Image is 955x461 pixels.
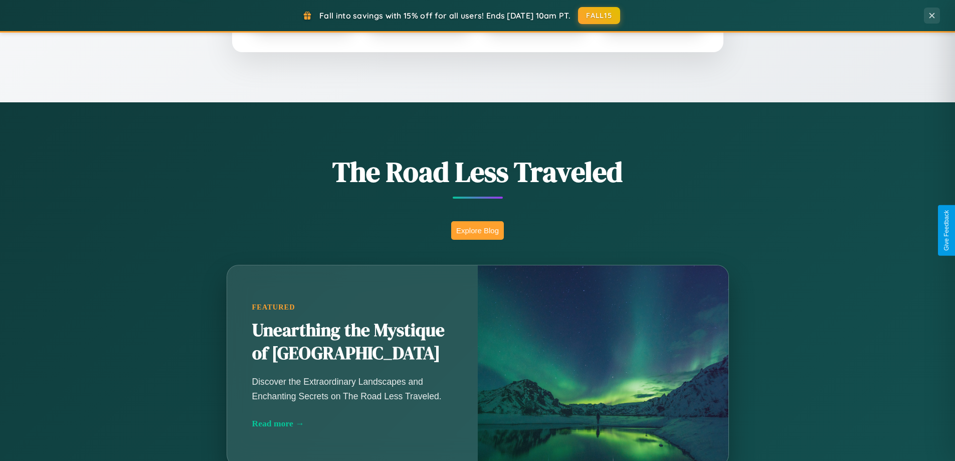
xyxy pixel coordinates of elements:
h2: Unearthing the Mystique of [GEOGRAPHIC_DATA] [252,319,453,365]
p: Discover the Extraordinary Landscapes and Enchanting Secrets on The Road Less Traveled. [252,375,453,403]
div: Featured [252,303,453,312]
div: Give Feedback [943,210,950,251]
h1: The Road Less Traveled [177,152,779,191]
span: Fall into savings with 15% off for all users! Ends [DATE] 10am PT. [319,11,570,21]
button: FALL15 [578,7,620,24]
button: Explore Blog [451,221,504,240]
div: Read more → [252,418,453,429]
